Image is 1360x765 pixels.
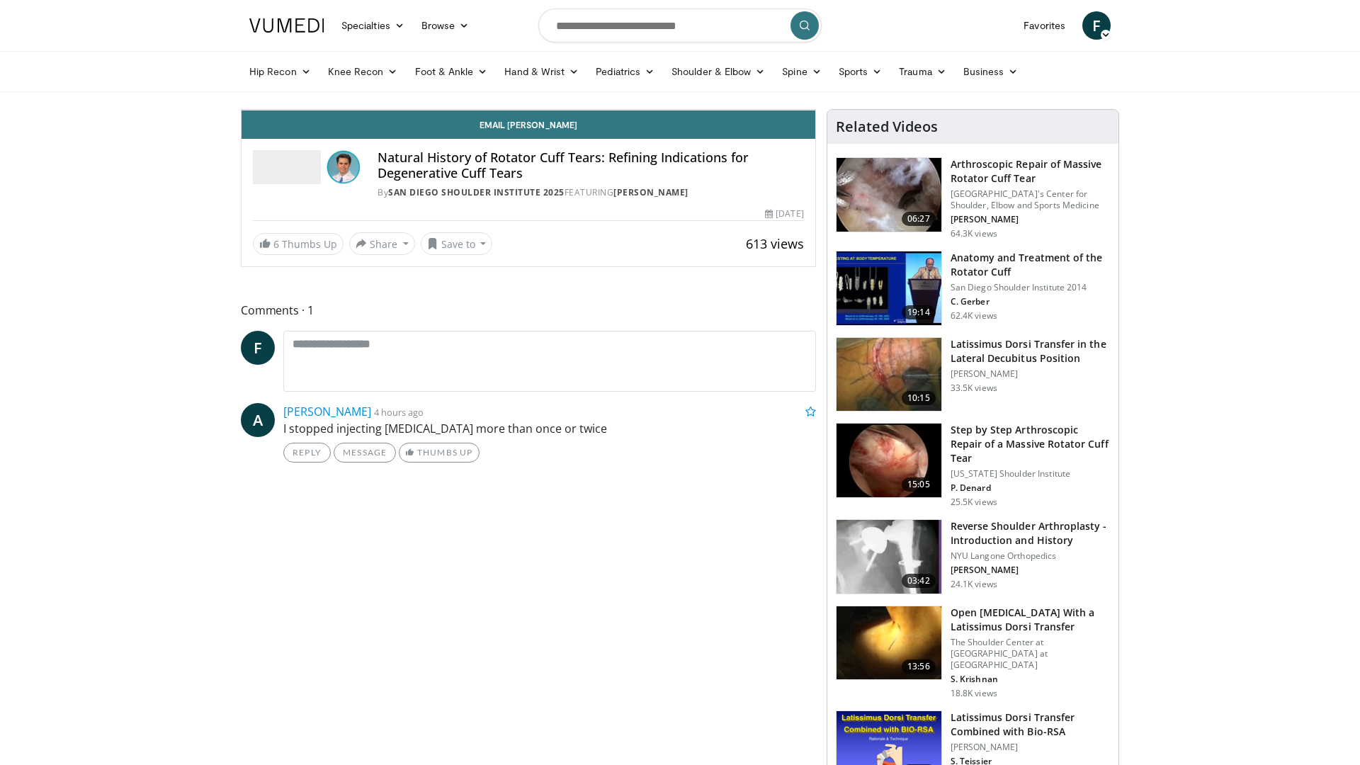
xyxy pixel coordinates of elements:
a: Email [PERSON_NAME] [242,110,815,139]
p: I stopped injecting [MEDICAL_DATA] more than once or twice [283,420,816,437]
a: Hip Recon [241,57,319,86]
a: F [1082,11,1111,40]
p: [GEOGRAPHIC_DATA]'s Center for Shoulder, Elbow and Sports Medicine [951,188,1110,211]
a: Spine [773,57,829,86]
span: 06:27 [902,212,936,226]
h3: Arthroscopic Repair of Massive Rotator Cuff Tear [951,157,1110,186]
p: NYU Langone Orthopedics [951,550,1110,562]
img: 58008271-3059-4eea-87a5-8726eb53a503.150x105_q85_crop-smart_upscale.jpg [837,251,941,325]
h4: Related Videos [836,118,938,135]
a: Shoulder & Elbow [663,57,773,86]
h3: Reverse Shoulder Arthroplasty - Introduction and History [951,519,1110,548]
a: 15:05 Step by Step Arthroscopic Repair of a Massive Rotator Cuff Tear [US_STATE] Shoulder Institu... [836,423,1110,508]
a: Hand & Wrist [496,57,587,86]
span: 15:05 [902,477,936,492]
p: San Diego Shoulder Institute 2014 [951,282,1110,293]
a: 06:27 Arthroscopic Repair of Massive Rotator Cuff Tear [GEOGRAPHIC_DATA]'s Center for Shoulder, E... [836,157,1110,239]
p: 25.5K views [951,497,997,508]
a: Thumbs Up [399,443,479,463]
img: 7cd5bdb9-3b5e-40f2-a8f4-702d57719c06.150x105_q85_crop-smart_upscale.jpg [837,424,941,497]
a: Reply [283,443,331,463]
p: The Shoulder Center at [GEOGRAPHIC_DATA] at [GEOGRAPHIC_DATA] [951,637,1110,671]
div: By FEATURING [378,186,804,199]
p: C. Gerber [951,296,1110,307]
h3: Step by Step Arthroscopic Repair of a Massive Rotator Cuff Tear [951,423,1110,465]
a: Pediatrics [587,57,663,86]
img: 38772_0000_3.png.150x105_q85_crop-smart_upscale.jpg [837,606,941,680]
h3: Open [MEDICAL_DATA] With a Latissimus Dorsi Transfer [951,606,1110,634]
a: 13:56 Open [MEDICAL_DATA] With a Latissimus Dorsi Transfer The Shoulder Center at [GEOGRAPHIC_DAT... [836,606,1110,699]
a: 10:15 Latissimus Dorsi Transfer in the Lateral Decubitus Position [PERSON_NAME] 33.5K views [836,337,1110,412]
img: VuMedi Logo [249,18,324,33]
span: 6 [273,237,279,251]
span: Comments 1 [241,301,816,319]
a: Favorites [1015,11,1074,40]
h4: Natural History of Rotator Cuff Tears: Refining Indications for Degenerative Cuff Tears [378,150,804,181]
p: [PERSON_NAME] [951,565,1110,576]
p: 18.8K views [951,688,997,699]
img: 281021_0002_1.png.150x105_q85_crop-smart_upscale.jpg [837,158,941,232]
img: 38501_0000_3.png.150x105_q85_crop-smart_upscale.jpg [837,338,941,412]
a: 03:42 Reverse Shoulder Arthroplasty - Introduction and History NYU Langone Orthopedics [PERSON_NA... [836,519,1110,594]
button: Share [349,232,415,255]
p: [PERSON_NAME] [951,742,1110,753]
a: 19:14 Anatomy and Treatment of the Rotator Cuff San Diego Shoulder Institute 2014 C. Gerber 62.4K... [836,251,1110,326]
span: 613 views [746,235,804,252]
a: 6 Thumbs Up [253,233,344,255]
a: San Diego Shoulder Institute 2025 [388,186,565,198]
a: A [241,403,275,437]
p: P. Denard [951,482,1110,494]
a: Sports [830,57,891,86]
a: Specialties [333,11,413,40]
p: [PERSON_NAME] [951,214,1110,225]
a: Business [955,57,1027,86]
img: San Diego Shoulder Institute 2025 [253,150,321,184]
input: Search topics, interventions [538,8,822,42]
p: [US_STATE] Shoulder Institute [951,468,1110,480]
a: Trauma [890,57,955,86]
img: zucker_4.png.150x105_q85_crop-smart_upscale.jpg [837,520,941,594]
span: 19:14 [902,305,936,319]
h3: Latissimus Dorsi Transfer in the Lateral Decubitus Position [951,337,1110,365]
p: 24.1K views [951,579,997,590]
h3: Anatomy and Treatment of the Rotator Cuff [951,251,1110,279]
small: 4 hours ago [374,406,424,419]
a: [PERSON_NAME] [613,186,688,198]
p: 33.5K views [951,382,997,394]
p: 62.4K views [951,310,997,322]
a: [PERSON_NAME] [283,404,371,419]
video-js: Video Player [242,110,815,110]
a: Browse [413,11,478,40]
p: S. Krishnan [951,674,1110,685]
a: F [241,331,275,365]
h3: Latissimus Dorsi Transfer Combined with Bio-RSA [951,710,1110,739]
a: Knee Recon [319,57,407,86]
span: 13:56 [902,659,936,674]
p: 64.3K views [951,228,997,239]
p: [PERSON_NAME] [951,368,1110,380]
a: Foot & Ankle [407,57,497,86]
img: Avatar [327,150,361,184]
span: 03:42 [902,574,936,588]
button: Save to [421,232,493,255]
span: 10:15 [902,391,936,405]
a: Message [334,443,396,463]
div: [DATE] [765,208,803,220]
